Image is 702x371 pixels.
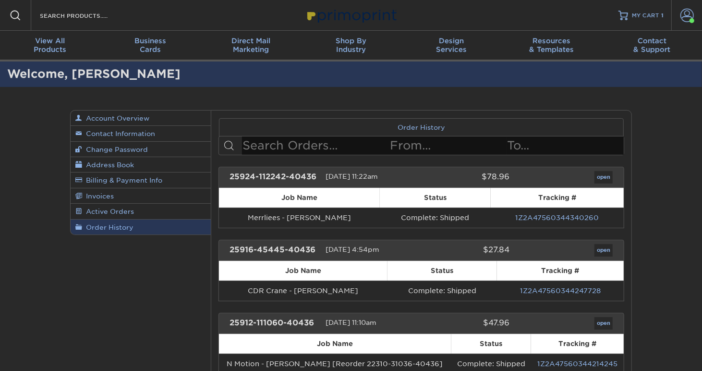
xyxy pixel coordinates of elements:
[387,281,497,301] td: Complete: Shipped
[594,244,613,257] a: open
[223,171,326,184] div: 25924-112242-40436
[82,192,114,200] span: Invoices
[387,261,497,281] th: Status
[401,31,501,62] a: DesignServices
[602,37,702,45] span: Contact
[414,171,517,184] div: $78.96
[219,261,387,281] th: Job Name
[82,208,134,215] span: Active Orders
[242,136,389,155] input: Search Orders...
[71,111,211,126] a: Account Overview
[71,188,211,204] a: Invoices
[82,161,134,169] span: Address Book
[219,188,380,208] th: Job Name
[82,176,162,184] span: Billing & Payment Info
[219,118,624,136] a: Order History
[301,37,401,54] div: Industry
[501,37,602,45] span: Resources
[223,317,326,330] div: 25912-111060-40436
[401,37,501,54] div: Services
[661,12,664,19] span: 1
[219,334,451,354] th: Job Name
[71,142,211,157] a: Change Password
[389,136,506,155] input: From...
[71,126,211,141] a: Contact Information
[201,37,301,54] div: Marketing
[71,157,211,173] a: Address Book
[501,37,602,54] div: & Templates
[303,5,399,25] img: Primoprint
[380,188,491,208] th: Status
[516,214,599,222] a: 1Z2A47560344340260
[326,319,376,326] span: [DATE] 11:10am
[501,31,602,62] a: Resources& Templates
[594,171,613,184] a: open
[632,12,659,20] span: MY CART
[380,208,491,228] td: Complete: Shipped
[491,188,624,208] th: Tracking #
[82,114,149,122] span: Account Overview
[414,317,517,330] div: $47.96
[326,246,379,253] span: [DATE] 4:54pm
[219,208,380,228] td: Merrliees - [PERSON_NAME]
[71,204,211,219] a: Active Orders
[594,317,613,330] a: open
[100,37,201,54] div: Cards
[537,360,617,368] a: 1Z2A47560344214245
[301,37,401,45] span: Shop By
[201,31,301,62] a: Direct MailMarketing
[602,37,702,54] div: & Support
[451,334,532,354] th: Status
[326,173,378,180] span: [DATE] 11:22am
[39,10,133,21] input: SEARCH PRODUCTS.....
[507,136,624,155] input: To...
[497,261,624,281] th: Tracking #
[100,31,201,62] a: BusinessCards
[414,244,517,257] div: $27.84
[82,130,155,137] span: Contact Information
[71,173,211,188] a: Billing & Payment Info
[201,37,301,45] span: Direct Mail
[82,146,148,153] span: Change Password
[401,37,501,45] span: Design
[223,244,326,257] div: 25916-45445-40436
[520,287,601,295] a: 1Z2A47560344247728
[531,334,624,354] th: Tracking #
[71,220,211,235] a: Order History
[301,31,401,62] a: Shop ByIndustry
[82,223,133,231] span: Order History
[602,31,702,62] a: Contact& Support
[100,37,201,45] span: Business
[219,281,387,301] td: CDR Crane - [PERSON_NAME]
